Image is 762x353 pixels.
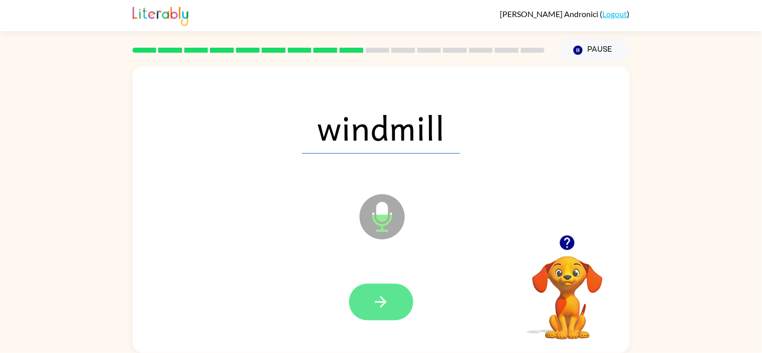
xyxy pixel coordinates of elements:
[603,9,627,19] a: Logout
[302,101,460,154] span: windmill
[557,39,630,62] button: Pause
[500,9,630,19] div: ( )
[133,4,188,26] img: Literably
[500,9,600,19] span: [PERSON_NAME] Andronici
[517,241,618,341] video: Your browser must support playing .mp4 files to use Literably. Please try using another browser.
